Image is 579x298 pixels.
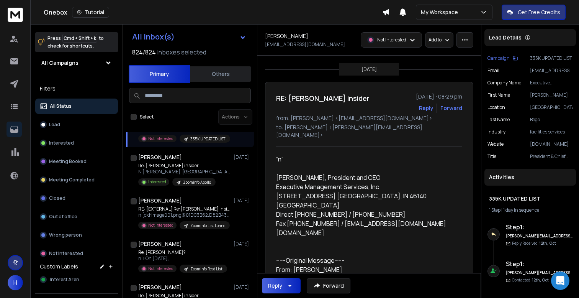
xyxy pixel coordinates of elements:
[440,104,462,112] div: Forward
[530,129,573,135] p: facilities services
[262,278,301,293] button: Reply
[416,93,462,100] p: [DATE] : 08:29 pm
[148,222,173,228] p: Not Interested
[489,207,571,213] div: |
[35,83,118,94] h3: Filters
[49,140,74,146] p: Interested
[35,191,118,206] button: Closed
[506,259,573,268] h6: Step 1 :
[487,55,510,61] p: Campaign
[49,232,82,238] p: Wrong person
[190,136,226,142] p: 335K UPDATED LIST
[49,250,83,257] p: Not Interested
[487,129,505,135] p: industry
[489,207,500,213] span: 1 Step
[487,55,518,61] button: Campaign
[489,34,522,41] p: Lead Details
[49,122,60,128] p: Lead
[138,283,182,291] h1: [PERSON_NAME]
[132,48,156,57] span: 824 / 824
[429,37,442,43] p: Add to
[8,275,23,290] button: H
[35,55,118,71] button: All Campaigns
[72,7,109,18] button: Tutorial
[35,99,118,114] button: All Status
[530,55,573,61] p: 335K UPDATED LIST
[551,272,569,290] div: Open Intercom Messenger
[140,114,154,120] label: Select
[539,240,556,246] span: 12th, Oct
[138,153,182,161] h1: [PERSON_NAME]
[129,65,190,83] button: Primary
[265,32,308,40] h1: [PERSON_NAME]
[530,92,573,98] p: [PERSON_NAME]
[35,154,118,169] button: Meeting Booked
[506,270,573,276] h6: [PERSON_NAME][EMAIL_ADDRESS][DOMAIN_NAME]
[138,169,230,175] p: N [PERSON_NAME], [GEOGRAPHIC_DATA], [GEOGRAPHIC_DATA],
[307,278,350,293] button: Forward
[44,7,382,18] div: Onebox
[35,172,118,188] button: Meeting Completed
[234,284,251,290] p: [DATE]
[276,114,462,122] p: from: [PERSON_NAME] <[EMAIL_ADDRESS][DOMAIN_NAME]>
[487,80,521,86] p: Company Name
[148,136,173,142] p: Not Interested
[49,177,95,183] p: Meeting Completed
[421,8,461,16] p: My Workspace
[35,227,118,243] button: Wrong person
[50,277,82,283] span: Interest Arena
[148,179,166,185] p: Interested
[530,104,573,110] p: [GEOGRAPHIC_DATA]
[35,272,118,287] button: Interest Arena
[138,206,230,212] p: RE: [EXTERNAL] Re: [PERSON_NAME] insider
[138,212,230,218] p: n [cid:image001.png@01DC3B62.D82B4360] [[URL][DOMAIN_NAME]] Book time to meet
[132,33,175,41] h1: All Inbox(s)
[234,154,251,160] p: [DATE]
[487,92,510,98] p: First Name
[190,223,225,229] p: Zoominfo List Loans
[512,240,556,246] p: Reply Received
[234,241,251,247] p: [DATE]
[138,240,182,248] h1: [PERSON_NAME]
[148,266,173,272] p: Not Interested
[276,93,370,104] h1: RE: [PERSON_NAME] insider
[49,195,65,201] p: Closed
[487,104,505,110] p: location
[487,153,496,160] p: title
[183,179,211,185] p: Zoominfo Apollo
[512,277,549,283] p: Contacted
[49,214,77,220] p: Out of office
[190,66,251,82] button: Others
[268,282,282,290] div: Reply
[484,169,576,186] div: Activities
[126,29,252,44] button: All Inbox(s)
[265,41,345,48] p: [EMAIL_ADDRESS][DOMAIN_NAME]
[138,197,182,204] h1: [PERSON_NAME]
[49,158,87,165] p: Meeting Booked
[40,263,78,270] h3: Custom Labels
[530,80,573,86] p: Executive Management Services
[530,117,573,123] p: Bego
[487,117,510,123] p: Last Name
[377,37,406,43] p: Not Interested
[487,68,499,74] p: Email
[234,198,251,204] p: [DATE]
[487,141,504,147] p: website
[361,66,377,72] p: [DATE]
[502,5,566,20] button: Get Free Credits
[41,59,79,67] h1: All Campaigns
[35,246,118,261] button: Not Interested
[532,277,549,283] span: 12th, Oct
[50,103,72,109] p: All Status
[530,141,573,147] p: [DOMAIN_NAME]
[503,207,539,213] span: 1 day in sequence
[157,48,206,57] h3: Inboxes selected
[62,34,97,43] span: Cmd + Shift + k
[506,222,573,232] h6: Step 1 :
[35,209,118,224] button: Out of office
[489,195,571,203] h1: 335K UPDATED LIST
[35,117,118,132] button: Lead
[138,249,227,255] p: Re: [PERSON_NAME]?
